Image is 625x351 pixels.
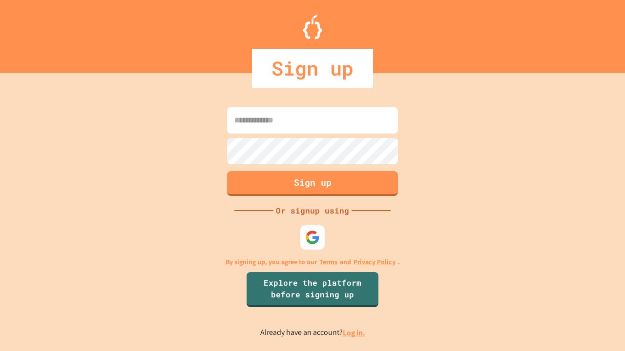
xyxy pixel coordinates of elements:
[260,327,365,339] p: Already have an account?
[252,49,373,88] div: Sign up
[305,230,320,245] img: google-icon.svg
[226,257,400,267] p: By signing up, you agree to our and .
[303,15,322,39] img: Logo.svg
[247,272,378,307] a: Explore the platform before signing up
[273,205,352,216] div: Or signup using
[227,171,398,196] button: Sign up
[319,257,337,267] a: Terms
[354,257,396,267] a: Privacy Policy
[343,328,365,338] a: Log in.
